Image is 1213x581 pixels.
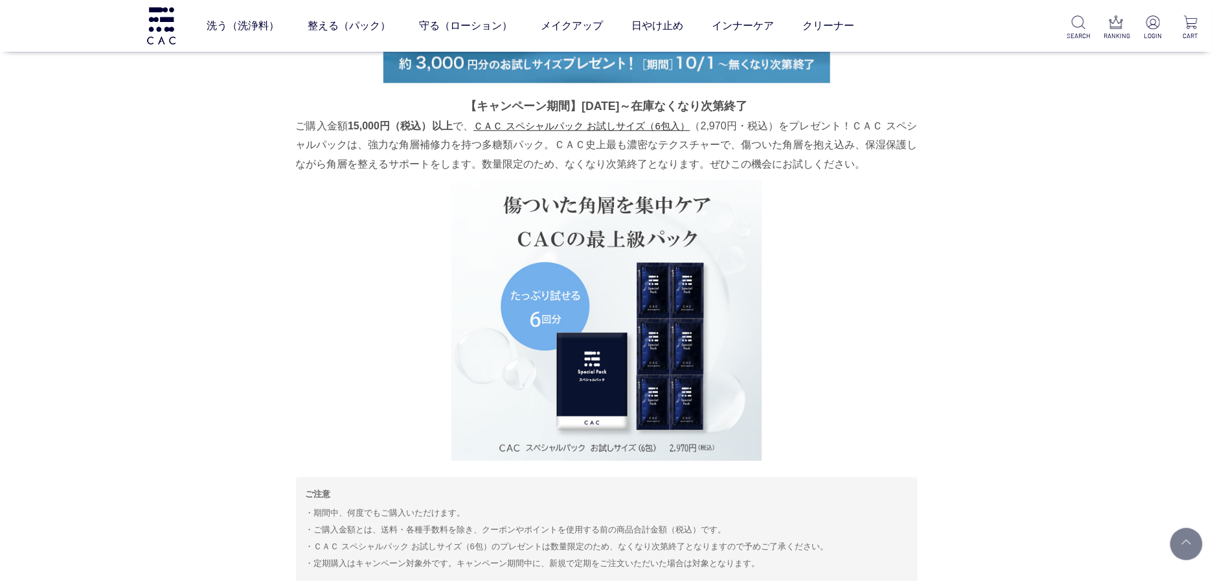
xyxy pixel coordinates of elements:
p: ご注意 [306,487,908,502]
li: 期間中、何度でもご購入いただけます。 [306,505,908,521]
p: LOGIN [1141,31,1165,41]
a: 守る（ローション） [419,8,512,44]
a: LOGIN [1141,16,1165,41]
p: 【キャンペーン期間】[DATE]～在庫なくなり次第終了 [296,96,918,116]
p: SEARCH [1067,31,1091,41]
a: SEARCH [1067,16,1091,41]
a: インナーケア [712,8,774,44]
span: 15,000円（税込）以上 [348,120,453,131]
a: メイクアップ [541,8,603,44]
p: RANKING [1104,31,1128,41]
li: 定期購入はキャンペーン対象外です。キャンペーン期間中に、新規で定期をご注文いただいた場合は対象となります。 [306,556,908,571]
a: 日やけ止め [631,8,683,44]
img: 2510_sppkCP_060441.jpg [451,180,762,461]
img: logo [145,7,177,44]
a: RANKING [1104,16,1128,41]
li: ご購入金額とは、送料・各種手数料を除き、クーポンやポイントを使用する前の商品合計金額（税込）です。 [306,522,908,538]
li: ＣＡＣ スペシャルパック お試しサイズ（6包）のプレゼントは数量限定のため、なくなり次第終了となりますので予めご了承ください。 [306,539,908,554]
p: ご購入金額 で、 （2,970円・税込）をプレゼント！ＣＡＣ スペシャルパックは、強力な角層補修力を持つ多糖類パック。ＣＡＣ史上最も濃密なテクスチャーで、傷ついた角層を抱え込み、保湿保護しながら... [296,116,918,173]
a: ＣＡＣ スペシャルパック お試しサイズ（6包入） [473,120,690,131]
p: CART [1179,31,1203,41]
a: 整える（パック） [308,8,391,44]
a: CART [1179,16,1203,41]
a: クリーナー [802,8,854,44]
a: 洗う（洗浄料） [207,8,279,44]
